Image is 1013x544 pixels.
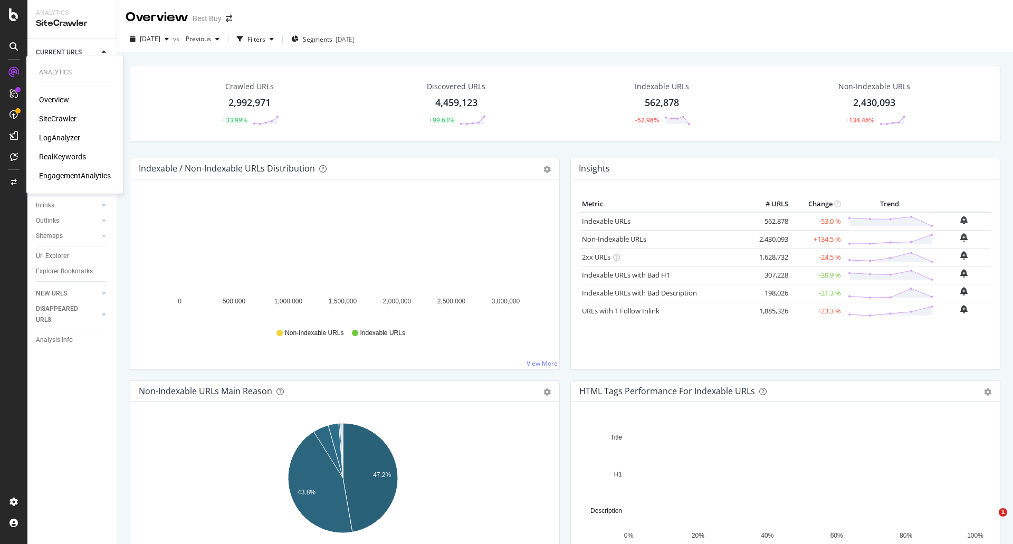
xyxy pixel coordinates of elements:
[582,288,697,298] a: Indexable URLs with Bad Description
[39,94,69,105] div: Overview
[429,116,454,125] div: +99.63%
[624,532,634,539] text: 0%
[181,31,224,47] button: Previous
[36,215,59,226] div: Outlinks
[226,15,232,22] div: arrow-right-arrow-left
[527,359,558,368] a: View More
[36,303,89,326] div: DISAPPEARED URLS
[977,508,1002,533] iframe: Intercom live chat
[36,200,54,211] div: Inlinks
[36,231,99,242] a: Sitemaps
[36,266,93,277] div: Explorer Bookmarks
[791,302,844,320] td: +23.3 %
[336,35,355,44] div: [DATE]
[36,335,73,346] div: Analysis Info
[749,212,791,231] td: 562,878
[126,31,173,47] button: [DATE]
[543,388,551,396] div: gear
[791,196,844,212] th: Change
[383,298,412,305] text: 2,000,000
[543,166,551,173] div: gear
[36,251,109,262] a: Url Explorer
[36,200,99,211] a: Inlinks
[749,230,791,248] td: 2,430,093
[36,288,67,299] div: NEW URLS
[39,170,111,181] a: EngagementAnalytics
[791,248,844,266] td: -24.5 %
[590,507,622,514] text: Description
[749,266,791,284] td: 307,228
[610,434,623,441] text: Title
[139,196,547,319] svg: A chart.
[139,163,315,174] div: Indexable / Non-Indexable URLs Distribution
[223,298,246,305] text: 500,000
[791,212,844,231] td: -53.0 %
[853,96,895,110] div: 2,430,093
[225,81,274,92] div: Crawled URLs
[36,47,82,58] div: CURRENT URLS
[791,284,844,302] td: -21.3 %
[692,532,704,539] text: 20%
[233,31,278,47] button: Filters
[844,196,936,212] th: Trend
[373,471,391,479] text: 47.2%
[579,386,755,396] div: HTML Tags Performance for Indexable URLs
[582,270,670,280] a: Indexable URLs with Bad H1
[36,251,69,262] div: Url Explorer
[960,233,968,242] div: bell-plus
[329,298,357,305] text: 1,500,000
[287,31,359,47] button: Segments[DATE]
[635,116,659,125] div: -52.98%
[427,81,485,92] div: Discovered URLs
[582,216,630,226] a: Indexable URLs
[492,298,520,305] text: 3,000,000
[967,532,983,539] text: 100%
[222,116,247,125] div: +33.99%
[960,287,968,295] div: bell-plus
[274,298,303,305] text: 1,000,000
[749,302,791,320] td: 1,885,326
[579,161,610,176] h4: Insights
[36,266,109,277] a: Explorer Bookmarks
[579,419,988,541] div: A chart.
[39,151,86,162] a: RealKeywords
[36,215,99,226] a: Outlinks
[830,532,843,539] text: 60%
[749,248,791,266] td: 1,628,732
[635,81,689,92] div: Indexable URLs
[960,269,968,278] div: bell-plus
[228,96,271,110] div: 2,992,971
[435,96,477,110] div: 4,459,123
[582,234,646,244] a: Non-Indexable URLs
[749,284,791,302] td: 198,026
[437,298,466,305] text: 2,500,000
[582,252,610,262] a: 2xx URLs
[960,216,968,224] div: bell-plus
[181,34,211,43] span: Previous
[126,8,188,26] div: Overview
[247,35,265,44] div: Filters
[582,306,660,316] a: URLs with 1 Follow Inlink
[285,329,343,338] span: Non-Indexable URLs
[39,68,111,77] div: Analytics
[900,532,912,539] text: 80%
[999,508,1007,517] span: 1
[36,303,99,326] a: DISAPPEARED URLS
[791,266,844,284] td: -39.9 %
[360,329,405,338] span: Indexable URLs
[579,196,749,212] th: Metric
[749,196,791,212] th: # URLS
[845,116,874,125] div: +134.48%
[838,81,910,92] div: Non-Indexable URLs
[36,17,108,30] div: SiteCrawler
[761,532,773,539] text: 40%
[139,419,547,541] svg: A chart.
[178,298,181,305] text: 0
[39,132,80,143] div: LogAnalyzer
[298,489,316,496] text: 43.8%
[984,388,991,396] div: gear
[614,471,623,478] text: H1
